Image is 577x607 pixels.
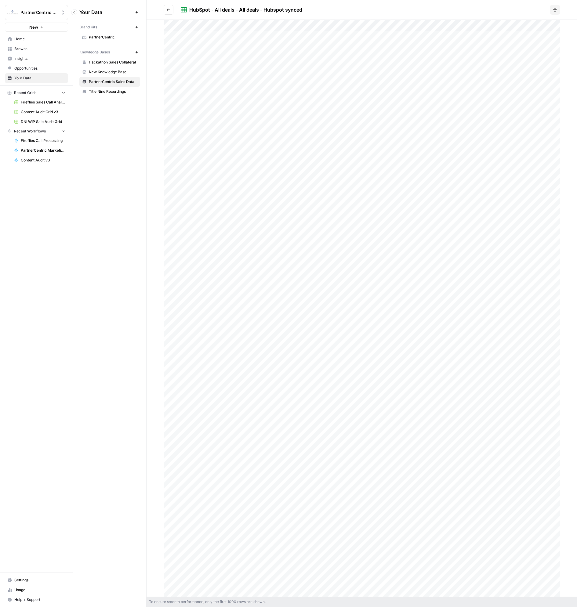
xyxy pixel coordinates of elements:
a: Title Nine Recordings [79,87,140,96]
span: New [29,24,38,30]
span: Knowledge Bases [79,49,110,55]
a: Your Data [5,73,68,83]
span: Insights [14,56,65,61]
a: Fireflies Sales Call Analysis [11,97,68,107]
a: Usage [5,585,68,595]
span: Settings [14,577,65,583]
a: PartnerCentric Marketing Report Agent [11,146,68,155]
button: Workspace: PartnerCentric Sales Tools [5,5,68,20]
span: Title Nine Recordings [89,89,137,94]
span: Opportunities [14,66,65,71]
a: Insights [5,54,68,63]
button: New [5,23,68,32]
span: DNI WIP Sale Audit Grid [21,119,65,125]
span: Fireflies Call Processing [21,138,65,143]
a: Hackathon Sales Collateral [79,57,140,67]
span: Recent Grids [14,90,36,96]
span: PartnerCentric [89,34,137,40]
span: Hackathon Sales Collateral [89,60,137,65]
span: Your Data [14,75,65,81]
span: Home [14,36,65,42]
a: PartnerCentric Sales Data [79,77,140,87]
a: New Knowledge Base [79,67,140,77]
a: Fireflies Call Processing [11,136,68,146]
div: HubSpot - All deals - All deals - Hubspot synced [189,6,302,13]
span: Content Audit Grid v3 [21,109,65,115]
a: Settings [5,575,68,585]
span: PartnerCentric Marketing Report Agent [21,148,65,153]
span: PartnerCentric Sales Tools [20,9,57,16]
button: Recent Grids [5,88,68,97]
span: Recent Workflows [14,128,46,134]
span: Brand Kits [79,24,97,30]
div: To ensure smooth performance, only the first 1000 rows are shown. [147,597,577,607]
span: Browse [14,46,65,52]
button: Help + Support [5,595,68,605]
a: Home [5,34,68,44]
a: Content Audit Grid v3 [11,107,68,117]
button: Go back [164,5,173,15]
a: PartnerCentric [79,32,140,42]
span: Content Audit v3 [21,157,65,163]
a: Opportunities [5,63,68,73]
span: PartnerCentric Sales Data [89,79,137,85]
img: PartnerCentric Sales Tools Logo [7,7,18,18]
a: Browse [5,44,68,54]
span: Fireflies Sales Call Analysis [21,99,65,105]
button: Recent Workflows [5,127,68,136]
span: Help + Support [14,597,65,602]
a: DNI WIP Sale Audit Grid [11,117,68,127]
span: Usage [14,587,65,593]
a: Content Audit v3 [11,155,68,165]
span: New Knowledge Base [89,69,137,75]
span: Your Data [79,9,133,16]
